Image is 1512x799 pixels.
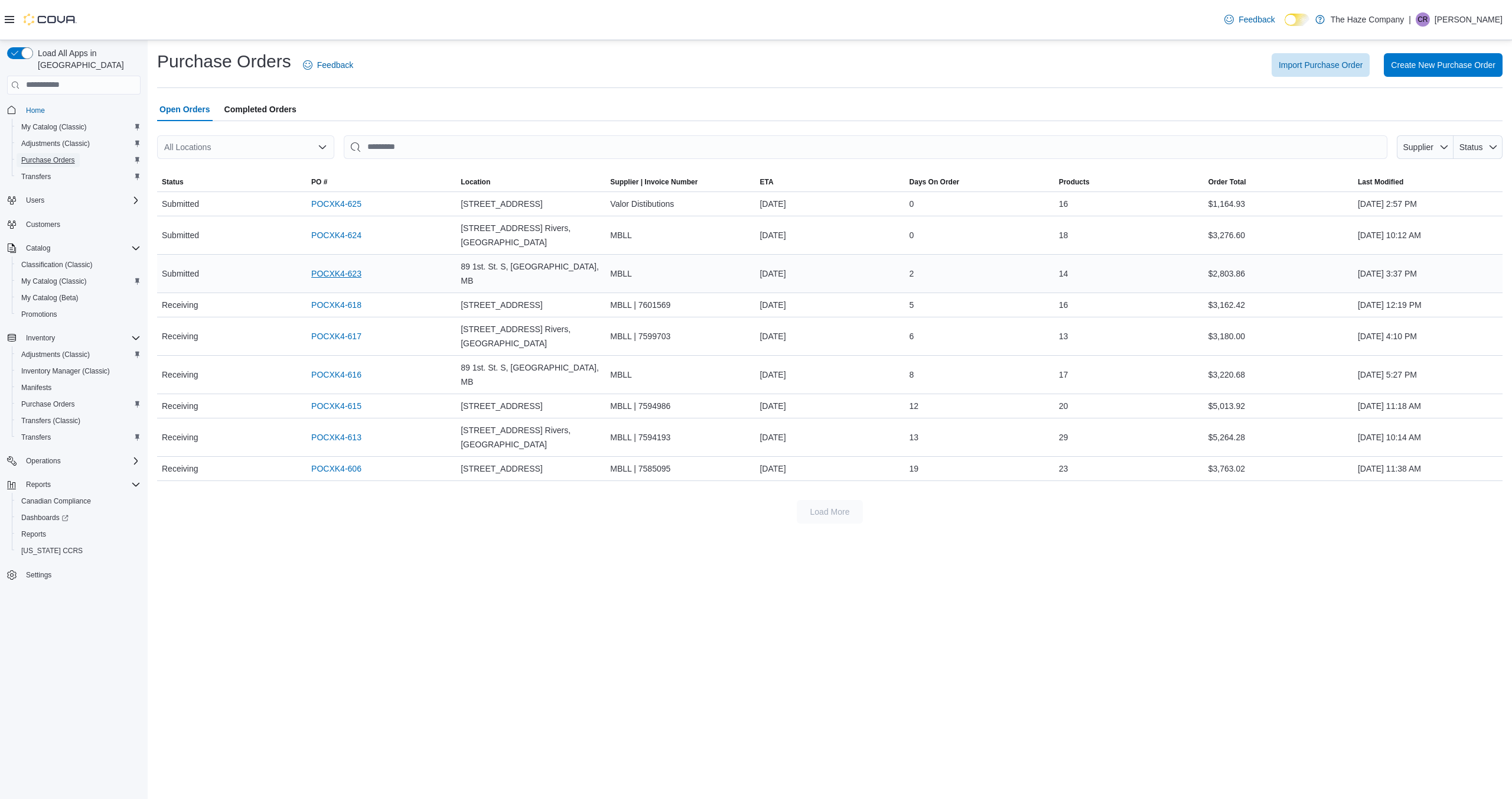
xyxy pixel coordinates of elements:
a: [US_STATE] CCRS [17,544,87,558]
span: My Catalog (Classic) [21,122,87,132]
span: Users [26,196,44,205]
span: CR [1417,12,1428,27]
div: MBLL | 7599703 [605,324,755,348]
a: Dashboards [17,511,73,525]
a: Transfers (Classic) [17,414,85,428]
div: [DATE] [755,223,904,247]
button: Transfers (Classic) [12,413,145,429]
span: Feedback [1239,14,1275,25]
div: Location [461,177,490,187]
span: Reports [17,527,141,541]
div: [DATE] [755,324,904,348]
span: Open Orders [159,98,210,121]
a: Classification (Classic) [17,258,97,272]
a: Canadian Compliance [17,494,96,508]
span: Inventory [26,333,55,343]
a: Reports [17,527,51,541]
a: POCXK4-623 [311,267,361,281]
button: Purchase Orders [12,396,145,413]
span: Canadian Compliance [21,496,91,506]
button: Days On Order [905,173,1054,191]
button: Transfers [12,429,145,446]
span: 13 [1059,329,1068,343]
span: Transfers [21,433,51,442]
a: Feedback [1220,8,1279,31]
button: Inventory Manager (Classic) [12,363,145,379]
div: [DATE] 4:10 PM [1353,324,1503,348]
button: Reports [12,526,145,543]
span: Adjustments (Classic) [17,347,141,362]
a: Inventory Manager (Classic) [17,364,115,378]
span: Users [21,193,141,207]
span: 89 1st. St. S, [GEOGRAPHIC_DATA], MB [461,259,601,288]
div: $5,264.28 [1204,426,1353,449]
a: Promotions [17,307,62,321]
a: Adjustments (Classic) [17,137,94,151]
a: Purchase Orders [17,153,80,167]
button: Purchase Orders [12,152,145,168]
button: My Catalog (Beta) [12,290,145,306]
button: Open list of options [318,142,327,152]
div: [DATE] 5:27 PM [1353,363,1503,386]
a: POCXK4-606 [311,462,361,476]
span: Last Modified [1358,177,1403,187]
div: $3,162.42 [1204,293,1353,317]
button: Status [157,173,307,191]
span: Canadian Compliance [17,494,141,508]
a: Adjustments (Classic) [17,347,94,362]
span: 23 [1059,462,1068,476]
span: 0 [910,197,914,211]
span: Status [162,177,184,187]
a: Dashboards [12,509,145,526]
div: [DATE] 12:19 PM [1353,293,1503,317]
div: Cindy Russell [1416,12,1430,27]
a: POCXK4-617 [311,329,361,343]
span: My Catalog (Beta) [17,291,141,305]
button: PO # [307,173,456,191]
span: [STREET_ADDRESS] [461,197,542,211]
a: Home [21,103,50,118]
span: Receiving [162,298,198,312]
div: MBLL | 7594986 [605,394,755,418]
span: Settings [26,570,51,580]
button: Inventory [21,331,60,345]
span: Receiving [162,430,198,444]
span: Days On Order [910,177,960,187]
button: Users [21,193,49,207]
span: My Catalog (Classic) [17,120,141,134]
span: Classification (Classic) [17,258,141,272]
div: MBLL | 7585095 [605,457,755,480]
span: [US_STATE] CCRS [21,546,83,556]
div: [DATE] 2:57 PM [1353,192,1503,216]
button: Manifests [12,379,145,396]
span: [STREET_ADDRESS] [461,462,542,476]
button: Load More [797,500,863,524]
span: Submitted [162,197,199,211]
span: 2 [910,267,914,281]
span: Receiving [162,368,198,382]
span: Catalog [26,243,50,253]
span: 0 [910,228,914,242]
button: Create New Purchase Order [1384,53,1503,77]
span: Dark Mode [1285,26,1285,27]
span: [STREET_ADDRESS] Rivers, [GEOGRAPHIC_DATA] [461,322,601,350]
span: 89 1st. St. S, [GEOGRAPHIC_DATA], MB [461,360,601,389]
span: Promotions [21,310,57,319]
span: Purchase Orders [17,153,141,167]
input: Dark Mode [1285,14,1309,26]
span: Receiving [162,329,198,343]
img: Cova [24,14,77,25]
button: Adjustments (Classic) [12,346,145,363]
div: $3,180.00 [1204,324,1353,348]
button: Reports [2,476,145,493]
span: Transfers [17,430,141,444]
button: [US_STATE] CCRS [12,543,145,559]
button: Catalog [2,240,145,256]
span: Submitted [162,267,199,281]
span: Inventory [21,331,141,345]
span: [STREET_ADDRESS] [461,399,542,413]
div: MBLL [605,363,755,386]
span: Import Purchase Order [1279,59,1363,71]
span: Purchase Orders [21,155,75,165]
button: Inventory [2,330,145,346]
